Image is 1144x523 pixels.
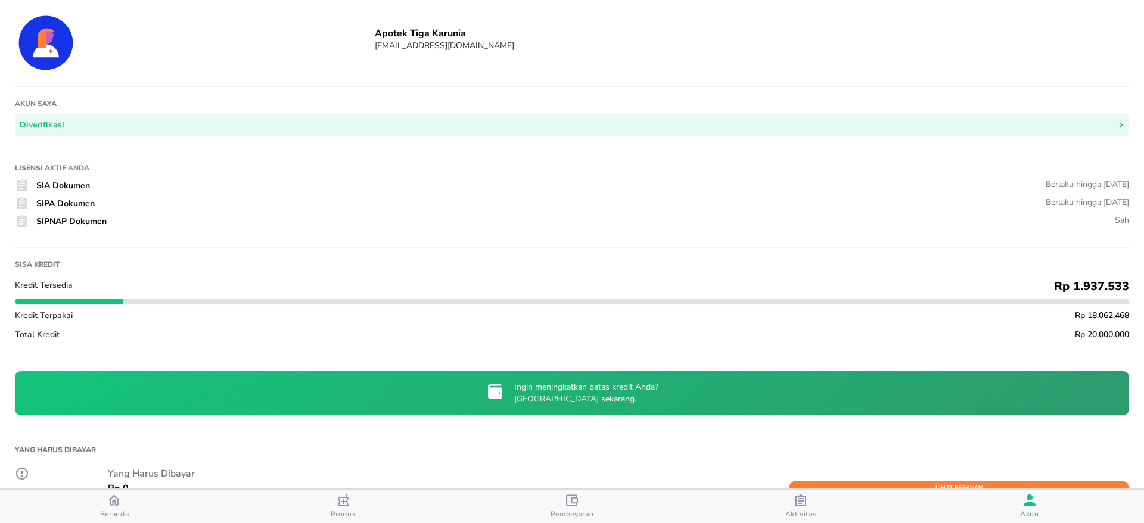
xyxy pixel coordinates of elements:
h1: Sisa kredit [15,260,1129,269]
div: Berlaku hingga [DATE] [1046,179,1129,190]
span: Aktivitas [785,509,817,519]
div: Berlaku hingga [DATE] [1046,197,1129,208]
img: Account Details [15,12,77,74]
img: credit-limit-upgrade-request-icon [486,382,505,401]
span: Rp 1.937.533 [1054,278,1129,294]
button: Lihat Pesanan [789,481,1129,496]
span: Total Kredit [15,329,60,340]
div: Sah [1115,214,1129,226]
span: Lihat Pesanan [795,483,1123,494]
span: SIPNAP Dokumen [36,216,107,227]
span: Pembayaran [551,509,594,519]
button: Diverifikasi [15,114,1129,136]
h1: Lisensi Aktif Anda [15,163,1129,173]
p: Rp 0 [108,481,129,496]
div: Diverifikasi [20,118,64,133]
button: Aktivitas [686,490,915,523]
button: Produk [229,490,458,523]
button: Pembayaran [458,490,686,523]
h6: Apotek Tiga Karunia [375,27,1129,40]
span: Rp 18.062.468 [1075,310,1129,321]
p: Yang Harus Dibayar [108,466,1129,481]
span: SIPA Dokumen [36,198,95,209]
span: Akun [1020,509,1039,519]
span: Produk [331,509,356,519]
span: Beranda [100,509,129,519]
span: Kredit Tersedia [15,279,73,291]
span: Kredit Terpakai [15,310,73,321]
span: SIA Dokumen [36,180,90,191]
p: Ingin meningkatkan batas kredit Anda? [GEOGRAPHIC_DATA] sekarang. [514,381,658,405]
h6: [EMAIL_ADDRESS][DOMAIN_NAME] [375,40,1129,51]
span: Rp 20.000.000 [1075,329,1129,340]
h1: Akun saya [15,99,1129,108]
h1: Yang Harus Dibayar [15,439,1129,460]
button: Akun [915,490,1144,523]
